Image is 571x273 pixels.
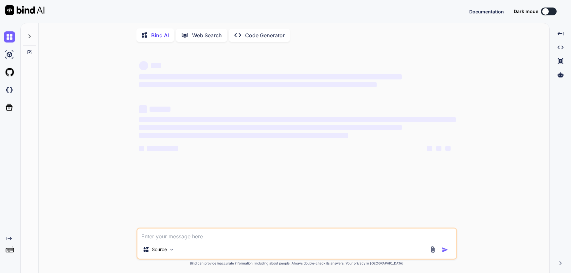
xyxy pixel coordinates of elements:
p: Bind AI [151,31,169,39]
span: ‌ [139,125,402,130]
span: ‌ [139,82,377,87]
span: ‌ [139,105,147,113]
button: Documentation [469,8,504,15]
span: ‌ [427,146,432,151]
span: Dark mode [514,8,538,15]
span: ‌ [139,74,402,79]
img: chat [4,31,15,43]
span: ‌ [445,146,451,151]
img: githubLight [4,67,15,78]
span: ‌ [139,133,348,138]
img: Bind AI [5,5,45,15]
img: Pick Models [169,247,174,252]
span: ‌ [147,146,178,151]
img: icon [442,247,448,253]
span: ‌ [151,63,161,68]
p: Web Search [192,31,222,39]
p: Bind can provide inaccurate information, including about people. Always double-check its answers.... [136,261,457,266]
p: Source [152,246,167,253]
img: darkCloudIdeIcon [4,84,15,95]
span: ‌ [139,146,144,151]
span: ‌ [436,146,441,151]
img: attachment [429,246,437,253]
p: Code Generator [245,31,285,39]
span: ‌ [139,61,148,70]
img: ai-studio [4,49,15,60]
span: ‌ [139,117,456,122]
span: ‌ [150,107,170,112]
span: Documentation [469,9,504,14]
